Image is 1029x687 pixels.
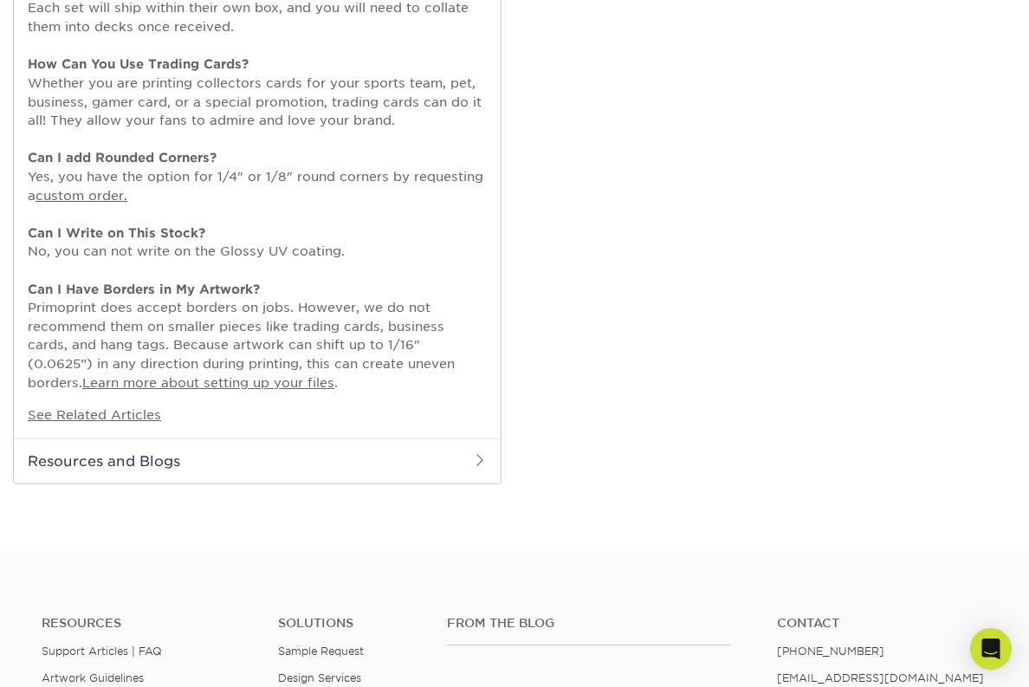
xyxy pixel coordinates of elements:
strong: Can I add Rounded Corners? [28,150,217,165]
strong: How Can You Use Trading Cards? [28,56,249,71]
h4: Solutions [278,616,421,631]
a: Sample Request [278,645,364,658]
h4: From the Blog [447,616,731,631]
strong: Can I Have Borders in My Artwork? [28,282,260,296]
a: Contact [777,616,987,631]
a: custom order. [36,188,127,203]
strong: Can I Write on This Stock? [28,225,205,240]
a: [EMAIL_ADDRESS][DOMAIN_NAME] [777,671,984,684]
a: Learn more about setting up your files [82,375,334,390]
div: Open Intercom Messenger [970,628,1012,670]
a: [PHONE_NUMBER] [777,645,884,658]
a: Design Services [278,671,361,684]
a: See Related Articles [28,407,161,422]
h4: Resources [42,616,252,631]
h2: Resources and Blogs [14,438,501,483]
